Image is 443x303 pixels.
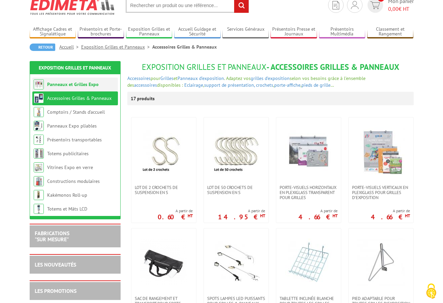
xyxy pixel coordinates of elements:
[285,239,332,286] img: Tablette inclinée blanche pour toutes les grilles d'exposition
[204,185,268,195] a: Lot de 50 crochets de suspension en S
[47,123,97,129] a: Panneaux Expo pliables
[351,1,358,9] img: devis rapide
[218,208,265,214] span: A partir de
[140,128,187,175] img: Lot de 2 crochets de suspension en S
[184,82,203,88] a: Eclairage
[39,65,111,71] a: Exposition Grilles et Panneaux
[158,208,193,214] span: A partir de
[34,204,44,214] img: Totems et Mâts LCD
[134,82,157,88] a: accessoires
[30,44,55,51] a: Retour
[34,162,44,172] img: Vitrines Expo en verre
[47,150,89,157] a: Totems publicitaires
[34,79,44,89] img: Panneaux et Grilles Expo
[30,26,76,37] a: Affichage Cadres et Signalétique
[34,121,44,131] img: Panneaux Expo pliables
[131,185,196,195] a: Lot de 2 crochets de suspension en S
[285,128,332,175] img: Porte-visuels horizontaux en plexiglass transparent pour grilles
[135,185,193,195] span: Lot de 2 crochets de suspension en S
[47,192,87,198] a: Kakémonos Roll-up
[302,82,330,88] a: pieds de grille
[35,261,76,268] a: LES NOUVEAUTÉS
[319,26,366,37] a: Présentoirs Multimédia
[47,206,87,212] a: Totems et Mâts LCD
[34,190,44,200] img: Kakémonos Roll-up
[333,1,339,9] img: devis rapide
[188,213,193,219] sup: HT
[388,5,399,12] span: 0,00
[178,75,224,81] a: Panneaux d'exposition
[78,26,124,37] a: Présentoirs et Porte-brochures
[35,230,69,243] a: FABRICATIONS"Sur Mesure"
[152,44,217,50] li: Accessoires Grilles & Panneaux
[224,75,251,81] span: . Adaptez vos
[127,75,151,81] a: Accessoires
[271,26,317,37] a: Présentoirs Presse et Journaux
[298,208,338,214] span: A partir de
[126,26,172,37] a: Exposition Grilles et Panneaux
[131,92,156,105] p: 17 produits
[367,26,414,37] a: Classement et Rangement
[349,185,413,200] a: Porte-visuels verticaux en plexiglass pour grilles d'exposition
[274,82,300,88] a: porte-affiche
[333,213,338,219] sup: HT
[204,82,254,88] a: support de présentation
[47,164,93,170] a: Vitrines Expo en verre
[419,280,443,303] button: Cookies (fenêtre modale)
[47,137,102,143] a: Présentoirs transportables
[280,185,338,200] span: Porte-visuels horizontaux en plexiglass transparent pour grilles
[405,213,410,219] sup: HT
[34,93,44,103] img: Accessoires Grilles & Panneaux
[34,148,44,159] img: Totems publicitaires
[298,215,338,219] p: 4.66 €
[371,208,410,214] span: A partir de
[370,1,380,9] img: devis rapide
[47,109,105,115] a: Comptoirs / Stands d'accueil
[260,213,265,219] sup: HT
[158,215,193,219] p: 0.60 €
[254,82,273,88] a: , crochets
[140,239,187,286] img: Sac de rangement et transport pour spots
[127,75,366,88] font: , , , …
[34,176,44,186] img: Constructions modulaires
[34,107,44,117] img: Comptoirs / Stands d'accueil
[251,75,290,81] a: grilles d'exposition
[47,178,100,184] a: Constructions modulaires
[157,82,183,88] span: disponibles :
[47,81,99,87] a: Panneaux et Grilles Expo
[218,215,265,219] p: 14.95 €
[127,75,366,88] span: selon vos besoins grâce à l'ensemble des
[160,75,173,81] a: Grilles
[81,44,152,50] a: Exposition Grilles et Panneaux
[357,128,405,175] img: Porte-visuels verticaux en plexiglass pour grilles d'exposition
[352,185,410,200] span: Porte-visuels verticaux en plexiglass pour grilles d'exposition
[276,185,341,200] a: Porte-visuels horizontaux en plexiglass transparent pour grilles
[47,95,112,101] a: Accessoires Grilles & Panneaux
[59,44,81,50] a: Accueil
[357,239,405,286] img: Pied adaptable pour toutes grilles d'exposition
[213,239,260,286] img: SPOTS LAMPES LED PUISSANTS POUR GRILLES & PANNEAUX d'exposition
[127,63,414,72] h1: - Accessoires Grilles & Panneaux
[142,62,266,72] span: Exposition Grilles et Panneaux
[423,283,440,300] img: Cookies (fenêtre modale)
[34,135,44,145] img: Présentoirs transportables
[388,5,414,13] span: € HT
[213,128,260,175] img: Lot de 50 crochets de suspension en S
[174,26,221,37] a: Accueil Guidage et Sécurité
[207,185,265,195] span: Lot de 50 crochets de suspension en S
[222,26,269,37] a: Services Généraux
[371,215,410,219] p: 4.66 €
[173,75,178,81] span: et
[151,75,160,81] span: pour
